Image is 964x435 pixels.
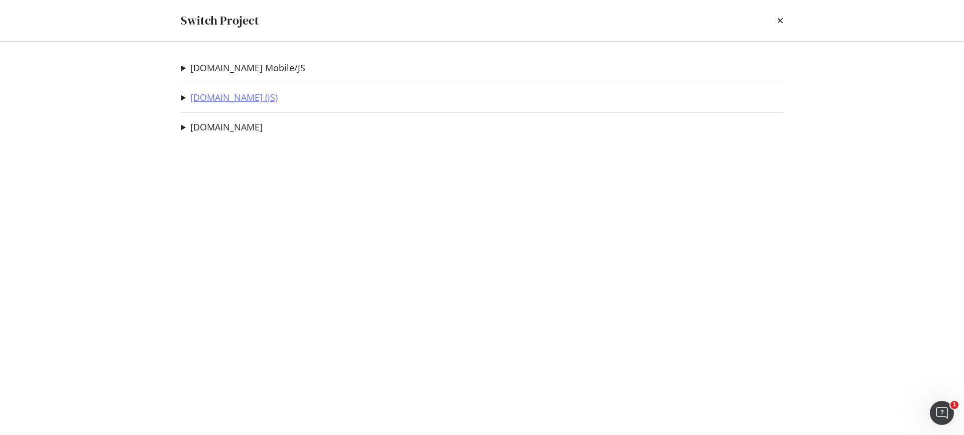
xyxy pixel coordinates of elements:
[777,12,783,29] div: times
[181,12,259,29] div: Switch Project
[181,121,263,134] summary: [DOMAIN_NAME]
[181,91,278,104] summary: [DOMAIN_NAME] (JS)
[181,62,305,75] summary: [DOMAIN_NAME] Mobile/JS
[950,401,958,409] span: 1
[190,92,278,103] a: [DOMAIN_NAME] (JS)
[930,401,954,425] iframe: Intercom live chat
[190,122,263,132] a: [DOMAIN_NAME]
[190,63,305,73] a: [DOMAIN_NAME] Mobile/JS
